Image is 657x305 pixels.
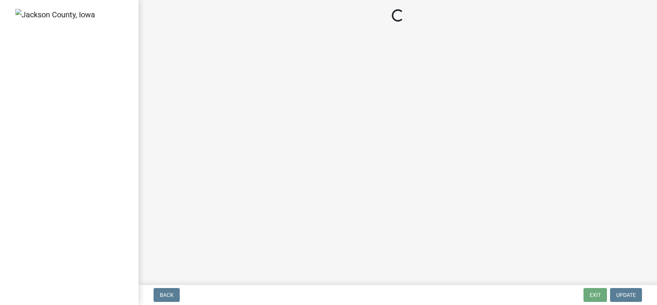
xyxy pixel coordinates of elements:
[610,288,642,302] button: Update
[15,9,95,20] img: Jackson County, Iowa
[160,292,174,298] span: Back
[154,288,180,302] button: Back
[616,292,636,298] span: Update
[583,288,607,302] button: Exit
